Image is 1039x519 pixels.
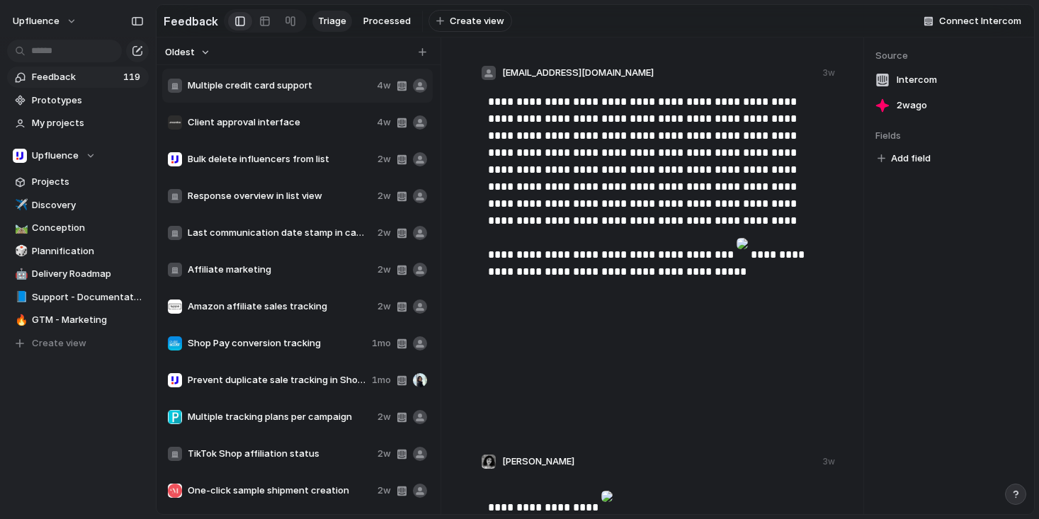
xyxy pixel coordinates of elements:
span: Multiple tracking plans per campaign [188,410,372,424]
span: Shop Pay conversion tracking [188,336,366,350]
span: Oldest [165,45,195,59]
span: Last communication date stamp in campaign view [188,226,372,240]
span: 1mo [372,336,391,350]
span: 119 [123,70,143,84]
span: Create view [450,14,504,28]
span: 2w [377,300,391,314]
span: Fields [875,129,1023,143]
span: One-click sample shipment creation [188,484,372,498]
span: Triage [318,14,346,28]
a: 🎲Plannification [7,241,149,262]
span: Create view [32,336,86,350]
span: Upfluence [13,14,59,28]
div: 🔥 [15,312,25,329]
span: Discovery [32,198,144,212]
div: 🛤️ [15,220,25,236]
span: 2w [377,447,391,461]
span: Projects [32,175,144,189]
span: Prevent duplicate sale tracking in Shopify integration [188,373,366,387]
a: ✈️Discovery [7,195,149,216]
span: Processed [363,14,411,28]
span: My projects [32,116,144,130]
button: 📘 [13,290,27,304]
span: Connect Intercom [939,14,1021,28]
span: Delivery Roadmap [32,267,144,281]
span: Response overview in list view [188,189,372,203]
a: My projects [7,113,149,134]
button: Oldest [163,43,212,62]
a: 🛤️Conception [7,217,149,239]
button: Upfluence [7,145,149,166]
span: Prototypes [32,93,144,108]
span: [PERSON_NAME] [502,455,574,469]
span: Conception [32,221,144,235]
span: 1mo [372,373,391,387]
a: Processed [358,11,416,32]
button: Upfluence [6,10,84,33]
button: Create view [7,333,149,354]
a: Projects [7,171,149,193]
a: 📘Support - Documentation [7,287,149,308]
div: 3w [823,455,835,468]
a: Intercom [875,70,1023,90]
button: Add field [875,149,933,168]
span: Intercom [897,73,937,87]
span: 2w ago [897,98,927,113]
span: Affiliate marketing [188,263,372,277]
span: Upfluence [32,149,79,163]
button: Create view [428,10,512,33]
span: Support - Documentation [32,290,144,304]
span: 2w [377,263,391,277]
a: Prototypes [7,90,149,111]
button: 🤖 [13,267,27,281]
h2: Feedback [164,13,218,30]
span: TikTok Shop affiliation status [188,447,372,461]
a: 🤖Delivery Roadmap [7,263,149,285]
span: 4w [377,79,391,93]
button: 🛤️ [13,221,27,235]
span: Bulk delete influencers from list [188,152,372,166]
button: Connect Intercom [918,11,1027,32]
button: ✈️ [13,198,27,212]
div: 🎲 [15,243,25,259]
span: 2w [377,189,391,203]
span: Plannification [32,244,144,258]
span: 4w [377,115,391,130]
span: Source [875,49,1023,63]
div: 3w [823,67,835,79]
span: 2w [377,226,391,240]
div: 🤖 [15,266,25,283]
span: Amazon affiliate sales tracking [188,300,372,314]
span: 2w [377,410,391,424]
a: Triage [312,11,352,32]
button: 🔥 [13,313,27,327]
span: GTM - Marketing [32,313,144,327]
a: Feedback119 [7,67,149,88]
span: Multiple credit card support [188,79,371,93]
a: 🔥GTM - Marketing [7,309,149,331]
div: ✈️ [15,197,25,213]
span: 2w [377,484,391,498]
span: [EMAIL_ADDRESS][DOMAIN_NAME] [502,66,654,80]
span: 2w [377,152,391,166]
span: Client approval interface [188,115,371,130]
div: 📘 [15,289,25,305]
button: 🎲 [13,244,27,258]
span: Add field [891,152,931,166]
span: Feedback [32,70,119,84]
